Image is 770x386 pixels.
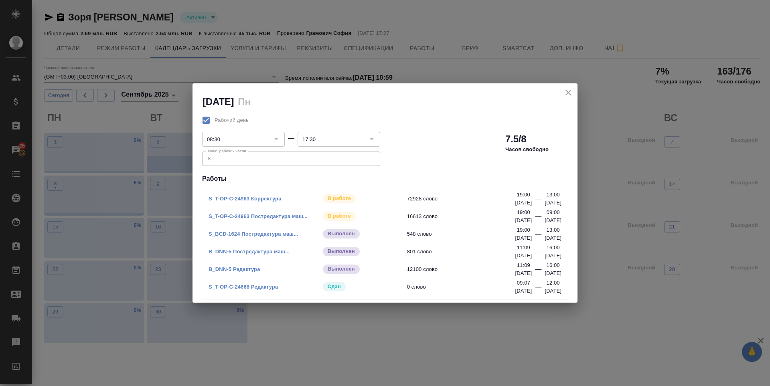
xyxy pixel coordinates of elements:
p: [DATE] [515,252,532,260]
span: 16613 слово [407,212,521,220]
p: [DATE] [545,199,561,207]
p: [DATE] [515,287,532,295]
a: S_T-OP-C-24668 Редактура [209,284,278,290]
span: Рабочий день [215,116,249,124]
p: 12:00 [547,279,560,287]
div: — [535,229,541,242]
p: [DATE] [545,216,561,224]
p: 13:00 [547,191,560,199]
p: [DATE] [545,252,561,260]
p: 09:07 [517,279,530,287]
p: 11:09 [517,244,530,252]
span: 801 слово [407,248,521,256]
button: close [562,87,574,99]
div: — [535,212,541,224]
p: Часов свободно [505,146,549,154]
span: 12100 слово [407,265,521,273]
div: — [535,282,541,295]
a: S_T-OP-C-24963 Корректура [209,196,282,202]
p: [DATE] [545,269,561,277]
p: 19:00 [517,208,530,216]
p: [DATE] [545,234,561,242]
p: Сдан [328,283,341,291]
p: В работе [328,212,351,220]
a: B_DNN-5 Редактура [209,266,260,272]
h2: Пн [238,96,250,107]
span: 0 слово [407,283,521,291]
p: [DATE] [515,199,532,207]
a: S_T-OP-C-24963 Постредактура маш... [209,213,308,219]
p: Выполнен [328,230,355,238]
p: 19:00 [517,191,530,199]
p: [DATE] [515,269,532,277]
p: [DATE] [515,216,532,224]
h2: [DATE] [203,96,234,107]
p: 16:00 [547,261,560,269]
div: — [288,133,294,143]
h4: Работы [202,174,568,184]
p: [DATE] [515,234,532,242]
div: — [535,265,541,277]
div: — [535,247,541,260]
p: Выполнен [328,247,355,255]
h2: 7.5/8 [505,133,526,146]
p: 11:09 [517,261,530,269]
div: — [535,194,541,207]
a: B_DNN-5 Постредактура маш... [209,249,290,255]
p: [DATE] [545,287,561,295]
p: 09:00 [547,208,560,216]
p: Выполнен [328,265,355,273]
a: S_BCD-1624 Постредактура маш... [209,231,298,237]
p: В работе [328,194,351,202]
p: 16:00 [547,244,560,252]
p: 19:00 [517,226,530,234]
p: 13:00 [547,226,560,234]
span: 548 слово [407,230,521,238]
span: 72928 слово [407,195,521,203]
